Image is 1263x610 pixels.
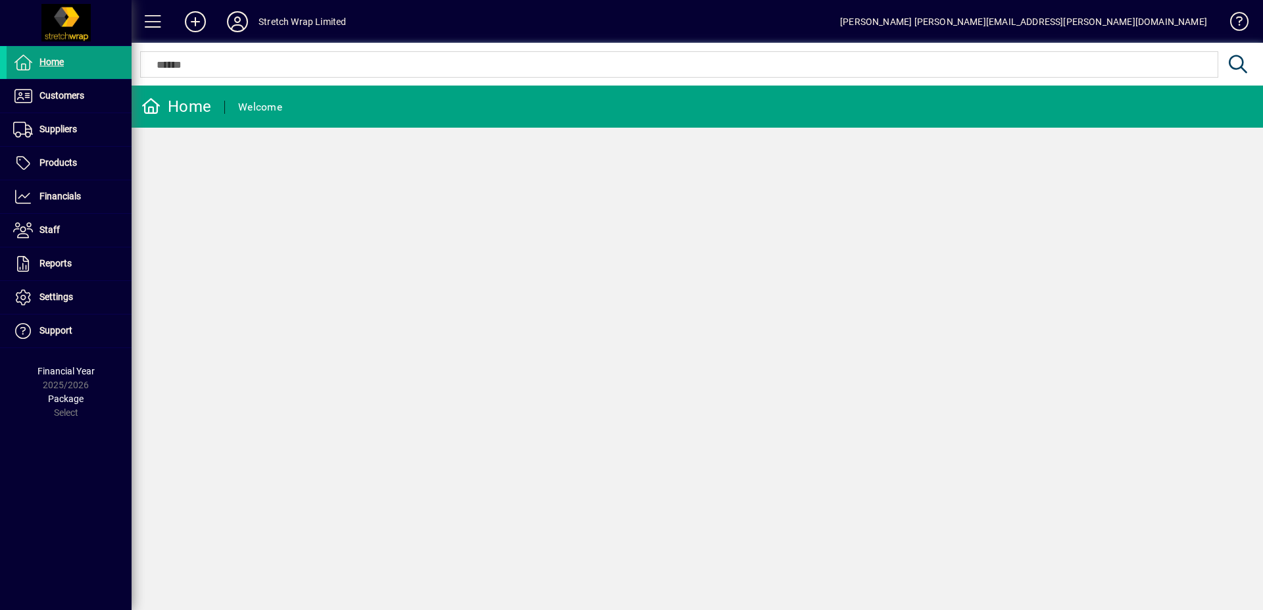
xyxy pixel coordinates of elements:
[259,11,347,32] div: Stretch Wrap Limited
[238,97,282,118] div: Welcome
[7,80,132,113] a: Customers
[7,147,132,180] a: Products
[39,157,77,168] span: Products
[174,10,216,34] button: Add
[1220,3,1247,45] a: Knowledge Base
[7,247,132,280] a: Reports
[7,113,132,146] a: Suppliers
[39,191,81,201] span: Financials
[141,96,211,117] div: Home
[39,325,72,336] span: Support
[7,315,132,347] a: Support
[39,124,77,134] span: Suppliers
[7,281,132,314] a: Settings
[39,57,64,67] span: Home
[7,180,132,213] a: Financials
[39,292,73,302] span: Settings
[39,90,84,101] span: Customers
[39,258,72,268] span: Reports
[39,224,60,235] span: Staff
[7,214,132,247] a: Staff
[37,366,95,376] span: Financial Year
[216,10,259,34] button: Profile
[48,394,84,404] span: Package
[840,11,1207,32] div: [PERSON_NAME] [PERSON_NAME][EMAIL_ADDRESS][PERSON_NAME][DOMAIN_NAME]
